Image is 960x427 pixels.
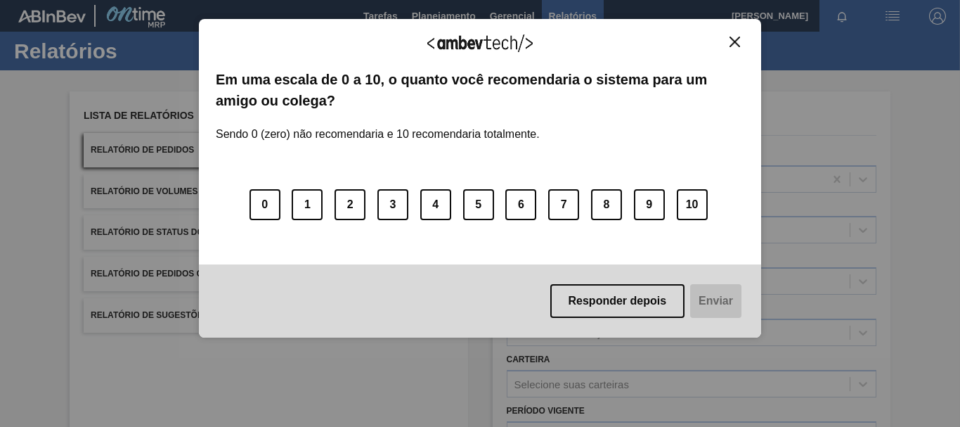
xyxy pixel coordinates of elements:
[427,34,533,52] img: Logo Ambevtech
[463,189,494,220] button: 5
[377,189,408,220] button: 3
[591,189,622,220] button: 8
[634,189,665,220] button: 9
[216,69,744,112] label: Em uma escala de 0 a 10, o quanto você recomendaria o sistema para um amigo ou colega?
[335,189,365,220] button: 2
[729,37,740,47] img: Close
[725,36,744,48] button: Close
[420,189,451,220] button: 4
[249,189,280,220] button: 0
[677,189,708,220] button: 10
[505,189,536,220] button: 6
[548,189,579,220] button: 7
[550,284,685,318] button: Responder depois
[292,189,323,220] button: 1
[216,111,540,141] label: Sendo 0 (zero) não recomendaria e 10 recomendaria totalmente.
